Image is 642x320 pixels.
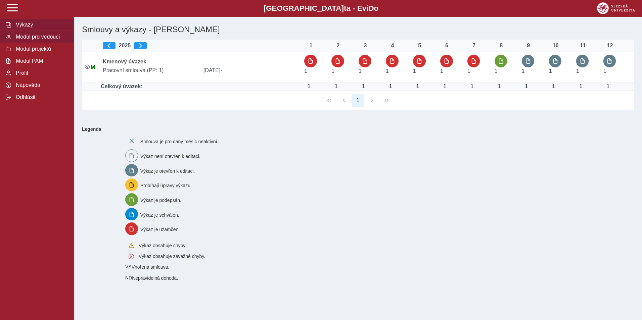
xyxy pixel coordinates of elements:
div: 12 [603,43,617,49]
div: Úvazek : 8 h / den. 40 h / týden. [357,84,370,90]
button: 1 [352,94,364,107]
span: Nepravidelná dohoda. [132,275,178,281]
span: Úvazek : 8 h / den. 40 h / týden. [576,68,579,74]
span: Úvazek : 8 h / den. 40 h / týden. [359,68,362,74]
span: t [344,4,346,12]
span: Úvazek : 8 h / den. 40 h / týden. [413,68,416,74]
div: 2 [331,43,345,49]
div: Úvazek : 8 h / den. 40 h / týden. [574,84,588,90]
td: Celkový úvazek: [100,83,302,91]
span: Výkaz je otevřen k editaci. [140,168,195,173]
span: Modul pro vedoucí [14,34,68,40]
div: 3 [359,43,372,49]
b: Kmenový úvazek [103,59,146,64]
div: 1 [304,43,318,49]
span: Úvazek : 8 h / den. 40 h / týden. [549,68,552,74]
span: Modul PAM [14,58,68,64]
span: Úvazek : 8 h / den. 40 h / týden. [304,68,307,74]
div: Úvazek : 8 h / den. 40 h / týden. [302,84,316,90]
div: 8 [495,43,508,49]
div: 6 [440,43,454,49]
span: Výkaz obsahuje závažné chyby. [139,254,205,259]
span: Úvazek : 8 h / den. 40 h / týden. [331,68,334,74]
span: Nápověda [14,82,68,88]
b: [GEOGRAPHIC_DATA] a - Evi [20,4,622,13]
span: Výkaz není otevřen k editaci. [140,154,200,159]
span: Výkaz je podepsán. [140,198,181,203]
span: Modul projektů [14,46,68,52]
div: Úvazek : 8 h / den. 40 h / týden. [329,84,343,90]
div: 10 [549,43,562,49]
span: Úvazek : 8 h / den. 40 h / týden. [495,68,498,74]
div: Úvazek : 8 h / den. 40 h / týden. [520,84,533,90]
div: Úvazek : 8 h / den. 40 h / týden. [384,84,397,90]
span: o [374,4,379,12]
span: D [368,4,374,12]
b: Legenda [79,124,631,135]
span: Odhlásit [14,94,68,100]
span: Výkazy [14,22,68,28]
span: Pracovní smlouva (PP: 1) [100,67,201,73]
span: Úvazek : 8 h / den. 40 h / týden. [440,68,443,74]
i: Smlouva je aktivní [85,64,90,69]
span: Smlouva vnořená do kmene [125,275,132,280]
div: Úvazek : 8 h / den. 40 h / týden. [411,84,424,90]
span: Vnořená smlouva. [132,264,170,270]
div: Úvazek : 8 h / den. 40 h / týden. [601,84,615,90]
div: 2025 [103,42,299,49]
span: Smlouva je pro daný měsíc neaktivní. [140,139,219,144]
div: Úvazek : 8 h / den. 40 h / týden. [438,84,452,90]
h1: Smlouvy a výkazy - [PERSON_NAME] [79,22,544,37]
div: Úvazek : 8 h / den. 40 h / týden. [465,84,479,90]
div: 11 [576,43,590,49]
div: 9 [522,43,535,49]
span: Úvazek : 8 h / den. 40 h / týden. [522,68,525,74]
span: Údaje souhlasí s údaji v Magionu [91,64,95,70]
span: Výkaz obsahuje chyby. [139,243,186,248]
div: Úvazek : 8 h / den. 40 h / týden. [493,84,506,90]
img: logo_web_su.png [597,2,635,14]
div: 4 [386,43,399,49]
div: 7 [467,43,481,49]
span: Výkaz je uzamčen. [140,227,180,232]
span: Výkaz je schválen. [140,212,179,217]
span: Úvazek : 8 h / den. 40 h / týden. [467,68,470,74]
span: - [220,67,222,73]
span: Úvazek : 8 h / den. 40 h / týden. [603,68,606,74]
span: [DATE] [201,67,302,73]
span: Úvazek : 8 h / den. 40 h / týden. [386,68,389,74]
div: Úvazek : 8 h / den. 40 h / týden. [547,84,560,90]
div: 5 [413,43,426,49]
span: Profil [14,70,68,76]
span: Probíhají úpravy výkazu. [140,183,192,188]
span: Smlouva vnořená do kmene [125,264,132,269]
